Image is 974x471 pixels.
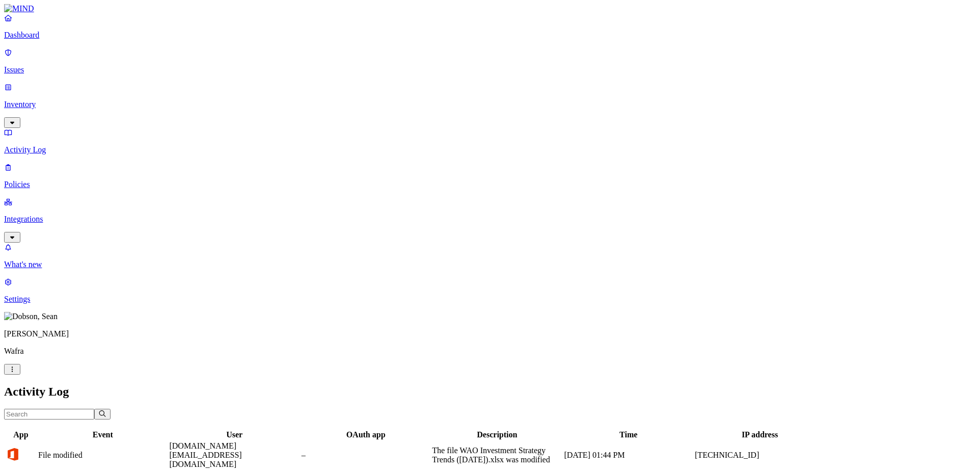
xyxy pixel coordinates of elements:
p: Integrations [4,215,970,224]
p: Wafra [4,347,970,356]
p: Issues [4,65,970,74]
div: IP address [695,430,825,439]
p: [PERSON_NAME] [4,329,970,338]
div: Description [432,430,562,439]
img: Dobson, Sean [4,312,58,321]
p: Activity Log [4,145,970,154]
a: What's new [4,243,970,269]
div: Time [564,430,693,439]
div: [TECHNICAL_ID] [695,451,825,460]
div: File modified [38,451,167,460]
p: Policies [4,180,970,189]
div: Event [38,430,167,439]
a: Issues [4,48,970,74]
div: App [6,430,36,439]
span: [DOMAIN_NAME][EMAIL_ADDRESS][DOMAIN_NAME] [169,441,241,468]
div: The file WAO Investment Strategy Trends ([DATE]).xlsx was modified [432,446,562,464]
p: Inventory [4,100,970,109]
a: Policies [4,163,970,189]
img: office-365 [6,447,20,461]
span: – [302,451,306,459]
input: Search [4,409,94,420]
div: OAuth app [302,430,430,439]
p: What's new [4,260,970,269]
img: MIND [4,4,34,13]
span: [DATE] 01:44 PM [564,451,625,459]
p: Dashboard [4,31,970,40]
h2: Activity Log [4,385,970,399]
a: MIND [4,4,970,13]
a: Integrations [4,197,970,241]
a: Activity Log [4,128,970,154]
p: Settings [4,295,970,304]
a: Settings [4,277,970,304]
div: User [169,430,299,439]
a: Inventory [4,83,970,126]
a: Dashboard [4,13,970,40]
